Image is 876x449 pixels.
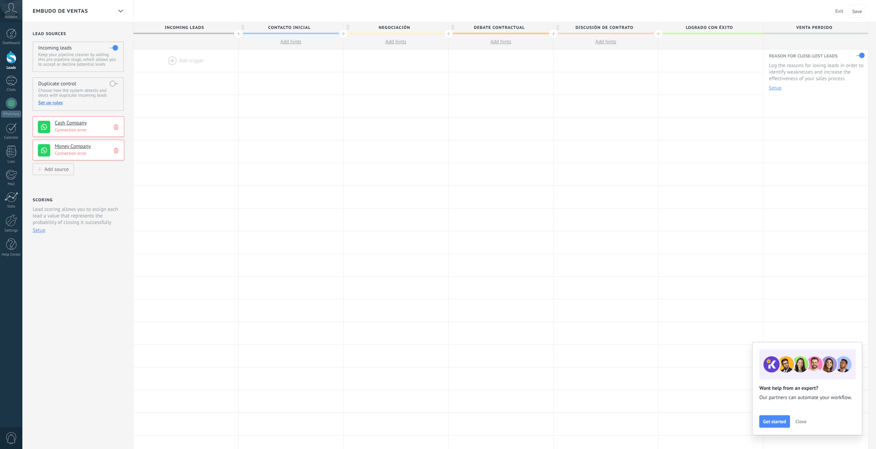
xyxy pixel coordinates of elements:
[490,39,511,45] span: Add hints
[658,22,763,33] div: Logrado con éxito
[38,99,118,106] div: Set up rules
[658,22,760,33] span: Logrado con éxito
[38,52,118,67] p: Keep your pipeline cleaner by adding this pre-pipeline stage, which allows you to accept or decli...
[33,227,45,234] button: Setup
[344,22,445,33] span: Negociación
[1,41,21,45] div: Dashboard
[759,394,855,401] span: Our partners can automate your workflow.
[448,22,550,33] span: Debate contractual
[239,22,340,33] span: Contacto inicial
[553,22,658,33] div: Discusión de contrato
[1,111,21,117] div: WhatsApp
[1,66,21,70] div: Leads
[33,31,124,36] h2: Lead Sources
[134,22,235,33] span: Incoming leads
[763,22,868,33] div: Venta Perdido
[848,4,866,18] button: Save
[448,22,553,33] div: Debate contractual
[38,81,76,87] h4: Duplicate control
[833,6,846,16] button: Exit
[1,204,21,209] div: Stats
[1,253,21,257] div: Help Center
[55,127,120,133] p: Connection error
[553,22,655,33] span: Discusión de contrato
[852,9,862,14] span: Save
[835,8,843,14] span: Exit
[759,415,790,428] button: Get started
[1,228,21,233] div: Settings
[38,88,118,98] p: Choose how the system detects and deals with duplicate incoming leads
[759,385,855,392] h2: Want help from an expert?
[769,85,782,90] button: Setup
[595,39,616,45] span: Add hints
[763,419,786,424] span: Get started
[1,88,21,92] div: Chats
[344,22,448,33] div: Negociación
[763,22,865,33] span: Venta Perdido
[792,416,810,427] button: Close
[386,39,407,45] span: Add hints
[115,4,126,18] div: Embudo de ventas
[1,182,21,186] div: Mail
[1,136,21,140] div: Calendar
[33,8,88,14] span: Embudo de ventas
[5,15,18,19] span: Account
[769,62,865,82] div: Log the reasons for losing leads in order to identify weaknesses and increase the effectiveness o...
[33,197,53,203] h2: Scoring
[44,166,69,172] div: Add source
[134,22,238,33] div: Incoming leads
[344,34,448,49] button: Add hints
[55,143,119,150] h4: Money Company
[38,45,72,51] h4: Incoming leads
[795,419,806,424] span: Close
[239,34,343,49] button: Add hints
[33,163,74,175] button: Add source
[1,160,21,164] div: Lists
[281,39,302,45] span: Add hints
[769,53,865,59] h4: Reason for close-lost leads
[55,150,120,156] p: Connection error
[448,34,553,49] button: Add hints
[55,120,119,127] h4: Cash Company
[553,34,658,49] button: Add hints
[33,206,118,226] p: Lead scoring allows you to assign each lead a value that represents the probability of closing it...
[239,22,343,33] div: Contacto inicial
